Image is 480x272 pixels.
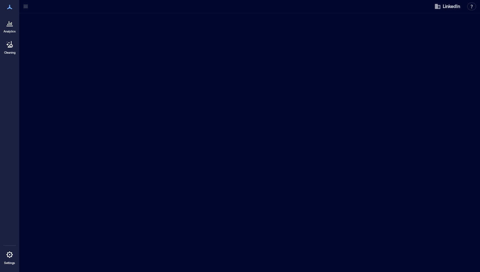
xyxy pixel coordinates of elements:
[433,1,462,12] button: LinkedIn
[2,247,17,267] a: Settings
[4,30,16,33] p: Analytics
[2,37,18,57] a: Cleaning
[4,51,15,55] p: Cleaning
[443,3,460,10] span: LinkedIn
[2,15,18,35] a: Analytics
[4,261,15,265] p: Settings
